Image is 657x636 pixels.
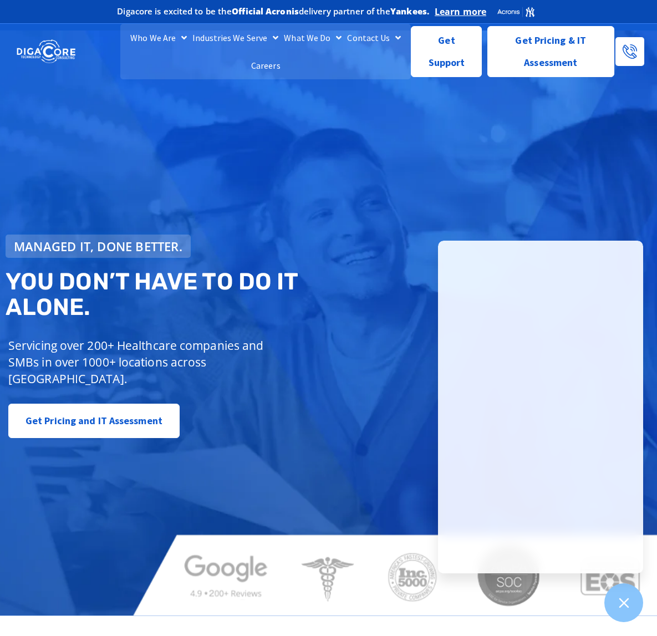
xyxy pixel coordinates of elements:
a: Get Pricing and IT Assessment [8,404,180,438]
h2: Digacore is excited to be the delivery partner of the [117,7,429,16]
a: Managed IT, done better. [6,235,191,258]
img: DigaCore Technology Consulting [17,39,75,64]
a: Careers [248,52,283,79]
iframe: Chatgenie Messenger [438,241,643,573]
span: Get Pricing and IT Assessment [26,410,162,432]
span: Get Support [420,29,472,74]
img: Acronis [497,6,535,18]
a: Get Pricing & IT Assessment [487,26,614,77]
span: Managed IT, done better. [14,240,182,252]
a: Who We Are [128,24,190,52]
p: Servicing over 200+ Healthcare companies and SMBs in over 1000+ locations across [GEOGRAPHIC_DATA]. [8,337,276,387]
a: Industries We Serve [190,24,281,52]
a: What We Do [281,24,344,52]
a: Get Support [411,26,481,77]
h2: You don’t have to do IT alone. [6,269,335,320]
b: Official Acronis [232,6,299,17]
a: Learn more [435,6,486,17]
a: Contact Us [344,24,404,52]
b: Yankees. [390,6,429,17]
span: Get Pricing & IT Assessment [496,29,605,74]
nav: Menu [120,24,411,79]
